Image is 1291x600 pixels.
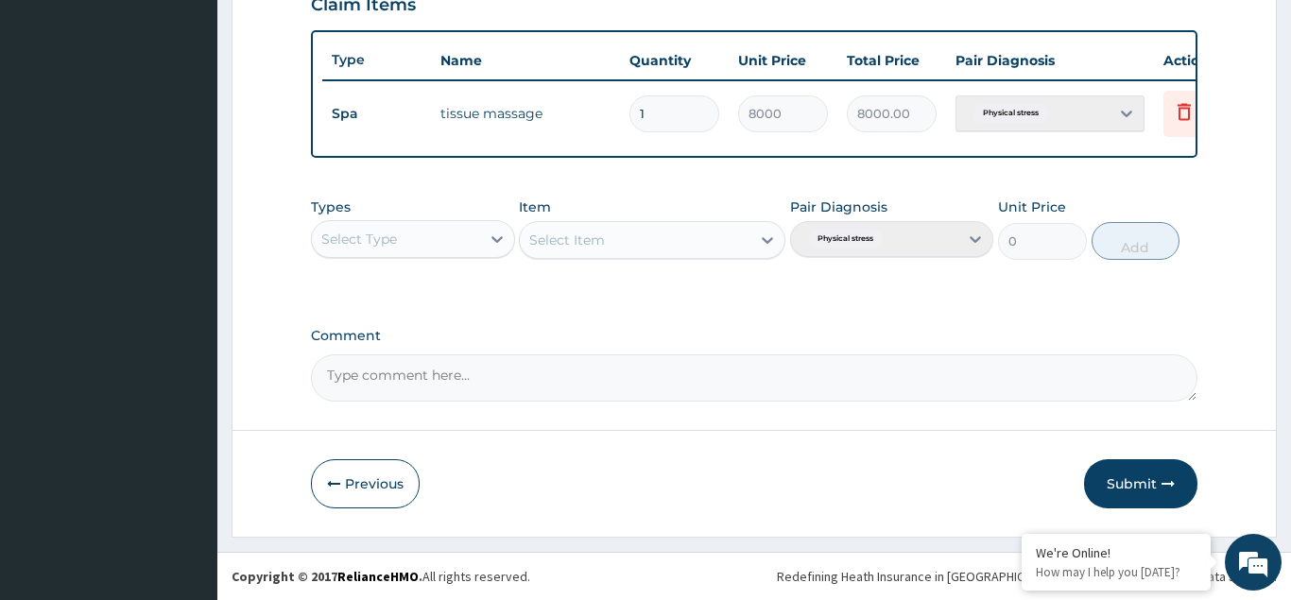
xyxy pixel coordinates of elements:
[946,42,1154,79] th: Pair Diagnosis
[311,328,1197,344] label: Comment
[232,568,422,585] strong: Copyright © 2017 .
[217,552,1291,600] footer: All rights reserved.
[431,94,620,132] td: tissue massage
[1092,222,1180,260] button: Add
[110,180,261,370] span: We're online!
[998,197,1066,216] label: Unit Price
[1084,459,1197,508] button: Submit
[9,400,360,466] textarea: Type your message and hit 'Enter'
[431,42,620,79] th: Name
[321,230,397,249] div: Select Type
[311,199,351,215] label: Types
[310,9,355,55] div: Minimize live chat window
[790,197,887,216] label: Pair Diagnosis
[729,42,837,79] th: Unit Price
[322,43,431,77] th: Type
[777,567,1277,586] div: Redefining Heath Insurance in [GEOGRAPHIC_DATA] using Telemedicine and Data Science!
[311,459,420,508] button: Previous
[35,94,77,142] img: d_794563401_company_1708531726252_794563401
[519,197,551,216] label: Item
[837,42,946,79] th: Total Price
[337,568,419,585] a: RelianceHMO
[1154,42,1248,79] th: Actions
[1036,544,1196,561] div: We're Online!
[322,96,431,131] td: Spa
[1036,564,1196,580] p: How may I help you today?
[620,42,729,79] th: Quantity
[98,106,318,130] div: Chat with us now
